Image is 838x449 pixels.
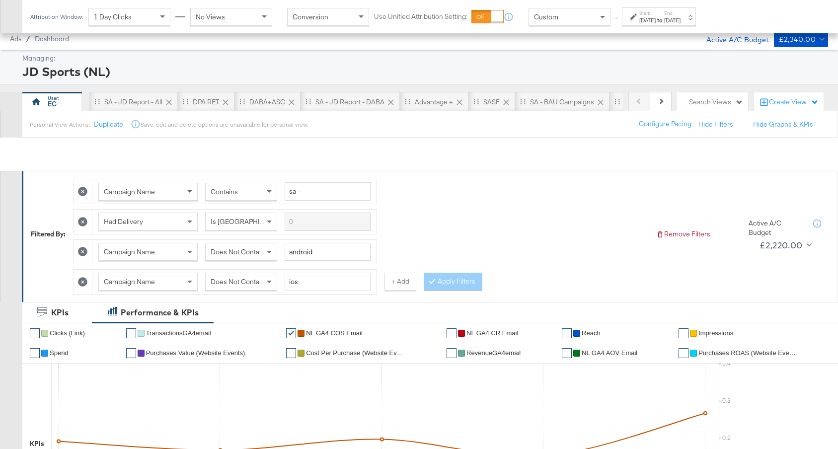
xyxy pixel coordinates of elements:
[760,238,803,253] div: £2,220.00
[183,99,188,104] div: Drag to reorder tab
[104,247,155,256] span: Campaign Name
[141,121,308,129] div: Save, edit and delete options are unavailable for personal view.
[611,17,621,20] span: ↑
[582,349,637,357] span: NL GA4 AOV Email
[698,120,733,129] button: Hide Filters
[696,31,769,46] div: Active A/C Budget
[285,213,371,231] input: Enter a search term
[520,99,526,104] div: Drag to reorder tab
[374,12,467,21] label: Use Unified Attribution Setting:
[121,307,199,318] div: Performance & KPIs
[689,97,743,107] div: Search Views
[104,217,143,226] span: Had Delivery
[126,348,136,358] a: ✔
[473,99,479,104] div: Drag to reorder tab
[562,348,572,358] a: ✔
[94,120,123,129] button: Duplicate
[466,349,521,357] span: RevenueGA4email
[10,35,21,43] span: Ads
[679,328,688,338] a: ✔
[50,349,69,357] span: Spend
[614,99,620,104] div: Drag to reorder tab
[285,273,371,291] input: Enter a search term
[447,348,457,358] a: ✔
[656,16,664,24] strong: to
[753,120,813,129] button: Hide Graphs & KPIs
[51,307,69,318] div: KPIs
[315,97,384,107] div: SA - JD Report - DABA
[306,329,363,337] span: NL GA4 COS Email
[769,97,819,107] div: Create View
[415,97,453,107] div: Advantage +
[285,243,371,261] input: Enter a search term
[104,187,155,196] span: Campaign Name
[104,97,162,107] div: SA - JD Report - All
[639,10,656,16] label: Start:
[779,33,816,46] div: £2,340.00
[293,12,328,21] span: Conversion
[285,182,371,201] input: Enter a search term
[146,329,211,337] span: TransactionsGA4email
[466,329,518,337] span: NL GA4 CR Email
[664,10,681,16] label: End:
[94,12,132,21] span: 1 Day Clicks
[104,277,155,286] span: Campaign Name
[211,277,265,286] span: Does Not Contain
[31,229,66,239] div: Filtered By:
[749,219,803,237] div: Active A/C Budget
[286,348,296,358] a: ✔
[534,12,558,21] span: Custom
[447,328,457,338] a: ✔
[30,348,40,358] a: ✔
[22,63,826,80] div: JD Sports (NL)
[639,16,656,24] div: [DATE]
[30,13,83,20] div: Attribution Window:
[21,35,35,43] span: /
[126,328,136,338] a: ✔
[286,328,296,338] a: ✔
[679,348,688,358] a: ✔
[483,97,500,107] div: SASF
[211,187,238,196] span: Contains
[405,99,410,104] div: Drag to reorder tab
[664,16,681,24] div: [DATE]
[698,349,798,357] span: Purchases ROAS (Website Events)
[211,247,265,256] span: Does Not Contain
[30,121,90,129] div: Personal View Actions:
[196,12,225,21] span: No Views
[30,328,40,338] a: ✔
[698,329,733,337] span: Impressions
[582,329,601,337] span: Reach
[193,97,219,107] div: DPA RET
[756,237,814,253] button: £2,220.00
[656,229,710,239] button: Remove Filters
[211,217,287,226] span: Is [GEOGRAPHIC_DATA]
[35,35,69,43] a: Dashboard
[50,329,85,337] span: Clicks (Link)
[530,97,594,107] div: SA - BAU Campaigns
[48,99,57,109] div: EC
[30,439,44,449] div: KPIs
[22,54,826,63] div: Managing:
[94,99,100,104] div: Drag to reorder tab
[146,349,245,357] span: Purchases Value (Website Events)
[562,328,572,338] a: ✔
[384,273,416,291] button: + Add
[305,99,311,104] div: Drag to reorder tab
[306,349,405,357] span: Cost Per Purchase (Website Events)
[249,97,285,107] div: DABA+ASC
[632,115,698,133] button: Configure Pacing
[239,99,245,104] div: Drag to reorder tab
[774,31,828,47] button: £2,340.00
